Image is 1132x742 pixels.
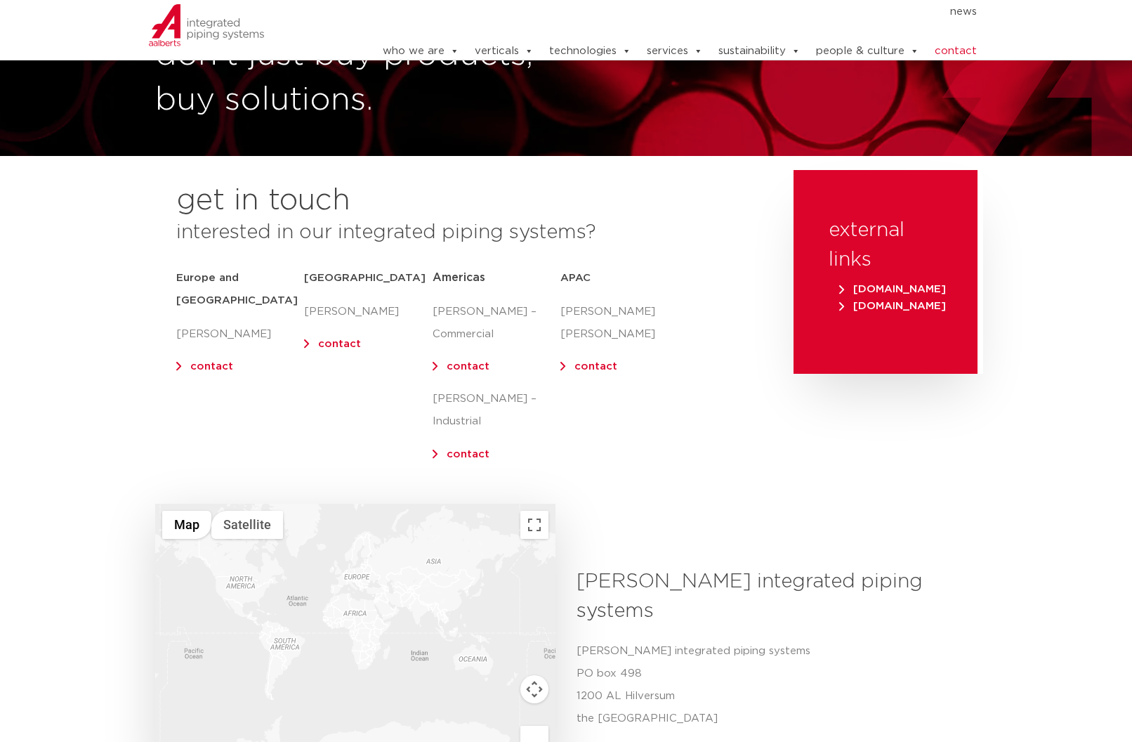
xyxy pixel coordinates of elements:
[190,361,233,372] a: contact
[447,449,489,460] a: contact
[816,37,919,65] a: people & culture
[836,284,949,294] a: [DOMAIN_NAME]
[304,301,432,323] p: [PERSON_NAME]
[211,511,283,539] button: Show satellite imagery
[950,1,977,23] a: news
[574,361,617,372] a: contact
[560,267,688,289] h5: APAC
[829,216,942,275] h3: external links
[339,1,977,23] nav: Menu
[176,273,298,306] strong: Europe and [GEOGRAPHIC_DATA]
[383,37,459,65] a: who we are
[560,301,688,346] p: [PERSON_NAME] [PERSON_NAME]
[520,675,548,703] button: Map camera controls
[155,33,559,123] h1: don't just buy products, buy solutions.
[718,37,801,65] a: sustainability
[549,37,631,65] a: technologies
[520,511,548,539] button: Toggle fullscreen view
[433,388,560,433] p: [PERSON_NAME] – Industrial
[176,184,350,218] h2: get in touch
[318,339,361,349] a: contact
[839,284,946,294] span: [DOMAIN_NAME]
[176,218,758,247] h3: interested in our integrated piping systems?
[176,323,304,346] p: [PERSON_NAME]
[304,267,432,289] h5: [GEOGRAPHIC_DATA]
[935,37,977,65] a: contact
[447,361,489,372] a: contact
[577,640,966,730] p: [PERSON_NAME] integrated piping systems PO box 498 1200 AL Hilversum the [GEOGRAPHIC_DATA]
[839,301,946,311] span: [DOMAIN_NAME]
[433,272,485,283] span: Americas
[475,37,534,65] a: verticals
[647,37,703,65] a: services
[162,511,211,539] button: Show street map
[577,567,966,626] h3: [PERSON_NAME] integrated piping systems
[433,301,560,346] p: [PERSON_NAME] – Commercial
[836,301,949,311] a: [DOMAIN_NAME]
